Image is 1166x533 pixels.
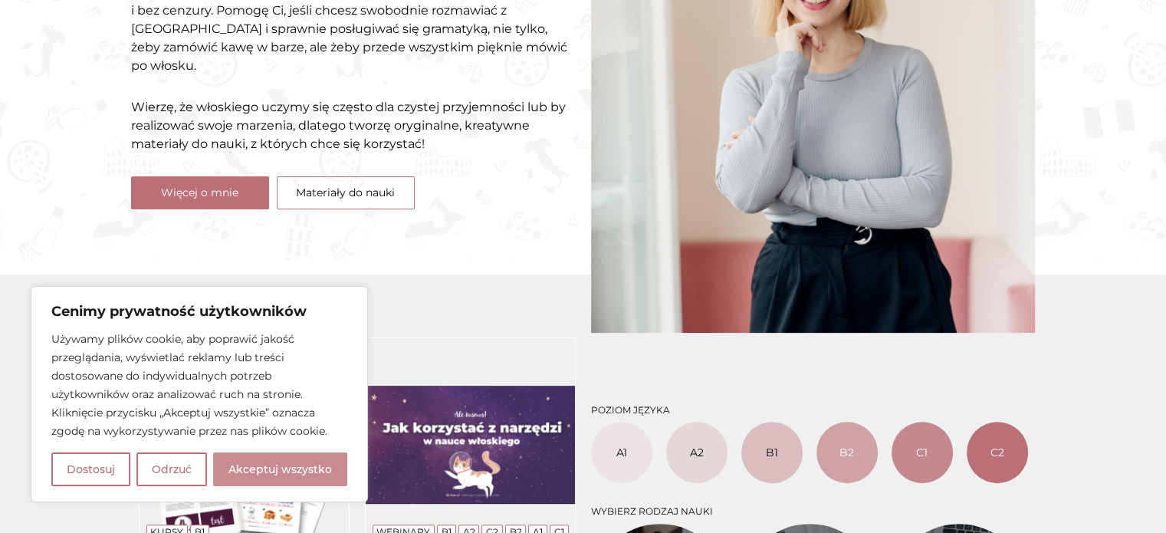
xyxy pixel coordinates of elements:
[666,422,728,483] a: A2
[51,330,347,440] p: Używamy plików cookie, aby poprawić jakość przeglądania, wyświetlać reklamy lub treści dostosowan...
[51,302,347,321] p: Cenimy prywatność użytkowników
[136,452,207,486] button: Odrzuć
[213,452,347,486] button: Akceptuj wszystko
[591,506,1028,517] h3: Wybierz rodzaj nauki
[591,405,1028,416] h3: Poziom języka
[967,422,1028,483] a: C2
[51,452,130,486] button: Dostosuj
[277,176,415,209] a: Materiały do nauki
[131,176,269,209] a: Więcej o mnie
[816,422,878,483] a: B2
[741,422,803,483] a: B1
[591,422,652,483] a: A1
[131,98,576,153] p: Wierzę, że włoskiego uczymy się często dla czystej przyjemności lub by realizować swoje marzenia,...
[892,422,953,483] a: C1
